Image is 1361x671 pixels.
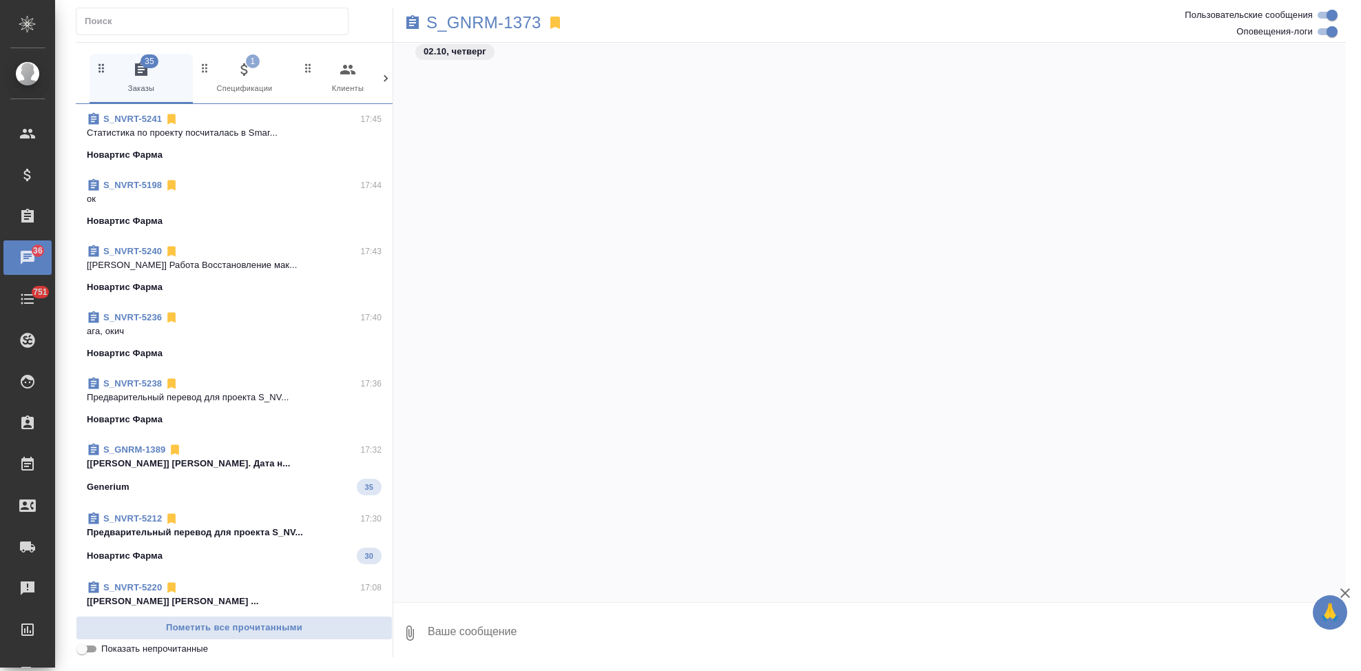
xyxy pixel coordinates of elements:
svg: Зажми и перетащи, чтобы поменять порядок вкладок [95,61,108,74]
svg: Отписаться [165,245,178,258]
div: S_NVRT-521217:30Предварительный перевод для проекта S_NV...Новартис Фарма30 [76,504,393,572]
span: Пометить все прочитанными [83,620,385,636]
p: Новартис Фарма [87,549,163,563]
a: S_GNRM-1373 [426,16,541,30]
p: Cтатистика по проекту посчиталась в Smar... [87,126,382,140]
svg: Отписаться [165,581,178,595]
a: 36 [3,240,52,275]
a: S_NVRT-5236 [103,312,162,322]
div: S_NVRT-524117:45Cтатистика по проекту посчиталась в Smar...Новартис Фарма [76,104,393,170]
svg: Зажми и перетащи, чтобы поменять порядок вкладок [302,61,315,74]
button: Пометить все прочитанными [76,616,393,640]
span: Пользовательские сообщения [1185,8,1313,22]
span: 751 [25,285,56,299]
span: Спецификации [198,61,291,95]
span: 1 [246,54,260,68]
div: S_NVRT-523617:40ага, окичНовартис Фарма [76,302,393,369]
svg: Отписаться [165,112,178,126]
div: S_NVRT-519817:44окНовартис Фарма [76,170,393,236]
p: Новартис Фарма [87,413,163,426]
svg: Отписаться [165,512,178,526]
p: 17:30 [360,512,382,526]
p: Новартис Фарма [87,148,163,162]
span: Показать непрочитанные [101,642,208,656]
p: 17:08 [360,581,382,595]
a: S_GNRM-1389 [103,444,165,455]
p: 02.10, четверг [424,45,486,59]
svg: Зажми и перетащи, чтобы поменять порядок вкладок [198,61,211,74]
div: S_NVRT-524017:43[[PERSON_NAME]] Работа Восстановление мак...Новартис Фарма [76,236,393,302]
p: [[PERSON_NAME]] [PERSON_NAME] ... [87,595,382,608]
a: S_NVRT-5240 [103,246,162,256]
p: [[PERSON_NAME]] [PERSON_NAME]. Дата н... [87,457,382,471]
p: 17:43 [360,245,382,258]
p: 17:45 [360,112,382,126]
svg: Отписаться [165,178,178,192]
p: 17:44 [360,178,382,192]
p: Новартис Фарма [87,214,163,228]
p: [[PERSON_NAME]] Работа Восстановление мак... [87,258,382,272]
p: 17:36 [360,377,382,391]
a: S_NVRT-5212 [103,513,162,524]
div: S_NVRT-523817:36Предварительный перевод для проекта S_NV...Новартис Фарма [76,369,393,435]
button: 🙏 [1313,595,1347,630]
a: S_NVRT-5198 [103,180,162,190]
svg: Отписаться [165,377,178,391]
span: 36 [25,244,51,258]
span: Заказы [95,61,187,95]
span: 35 [141,54,158,68]
a: 751 [3,282,52,316]
span: 30 [357,549,382,563]
p: Новартис Фарма [87,280,163,294]
a: S_NVRT-5220 [103,582,162,592]
p: ага, окич [87,324,382,338]
span: Клиенты [302,61,394,95]
a: S_NVRT-5241 [103,114,162,124]
a: S_NVRT-5238 [103,378,162,389]
p: Новартис Фарма [87,347,163,360]
p: 17:32 [360,443,382,457]
div: S_GNRM-138917:32[[PERSON_NAME]] [PERSON_NAME]. Дата н...Generium35 [76,435,393,504]
input: Поиск [85,12,348,31]
p: Предварительный перевод для проекта S_NV... [87,526,382,539]
div: S_NVRT-522017:08[[PERSON_NAME]] [PERSON_NAME] ...Новартис Фарма17 [76,572,393,641]
p: Generium [87,480,129,494]
span: 🙏 [1318,598,1342,627]
p: ок [87,192,382,206]
p: Предварительный перевод для проекта S_NV... [87,391,382,404]
svg: Отписаться [168,443,182,457]
svg: Отписаться [165,311,178,324]
p: 17:40 [360,311,382,324]
span: Оповещения-логи [1236,25,1313,39]
span: 35 [357,480,382,494]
